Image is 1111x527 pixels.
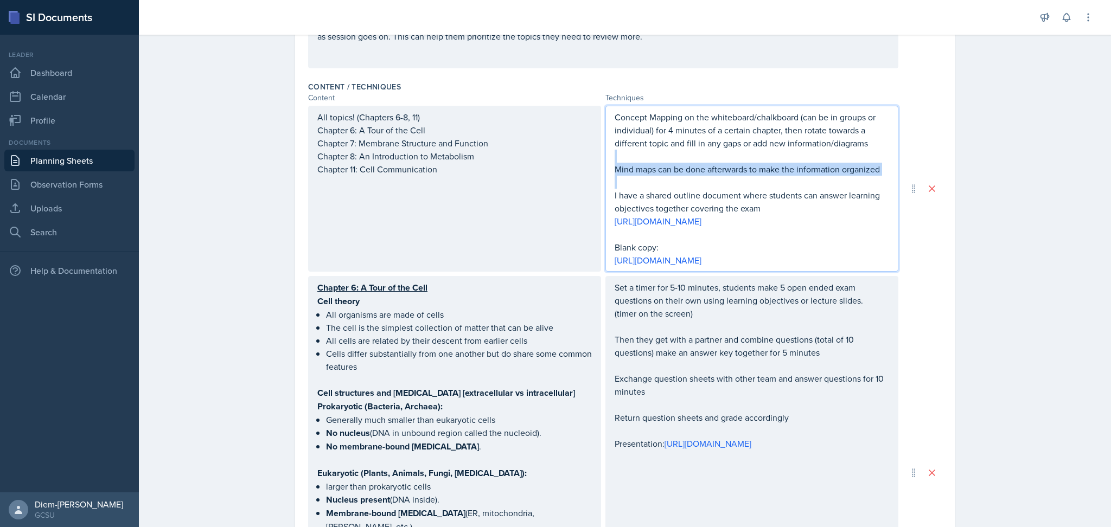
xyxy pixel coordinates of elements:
p: Generally much smaller than eukaryotic cells [326,413,592,426]
p: All cells are related by their descent from earlier cells [326,334,592,347]
strong: Membrane-bound [MEDICAL_DATA] [326,507,465,519]
p: Cells differ substantially from one another but do share some common features [326,347,592,373]
strong: Cell theory [317,295,360,307]
p: Blank copy: [615,241,889,254]
p: Presentation: [615,437,889,450]
strong: Prokaryotic (Bacteria, Archaea): [317,400,443,413]
div: Diem-[PERSON_NAME] [35,499,123,510]
label: Content / Techniques [308,81,401,92]
a: Dashboard [4,62,135,83]
strong: Nucleus present [326,493,390,506]
p: Mind maps can be done afterwards to make the information organized [615,163,889,176]
p: (timer on the screen) [615,307,889,320]
strong: Cell structures and [MEDICAL_DATA] [extracellular vs intracellular] [317,387,575,399]
p: Concept Mapping on the whiteboard/chalkboard (can be in groups or individual) for 4 minutes of a ... [615,111,889,150]
a: [URL][DOMAIN_NAME] [665,438,751,449]
a: Planning Sheets [4,150,135,171]
strong: No nucleus [326,427,370,439]
p: Exchange question sheets with other team and answer questions for 10 minutes [615,372,889,398]
p: Set a timer for 5-10 minutes, students make 5 open ended exam questions on their own using learni... [615,281,889,307]
a: Calendar [4,86,135,107]
div: Techniques [605,92,898,104]
strong: Eukaryotic (Plants, Animals, Fungi, [MEDICAL_DATA]): [317,467,527,479]
p: The cell is the simplest collection of matter that can be alive [326,321,592,334]
strong: No membrane-bound [MEDICAL_DATA] [326,440,479,453]
p: Return question sheets and grade accordingly [615,411,889,424]
u: Chapter 6: A Tour of the Cell [317,281,427,294]
div: GCSU [35,510,123,520]
p: All organisms are made of cells [326,308,592,321]
p: Chapter 6: A Tour of the Cell [317,124,592,137]
a: [URL][DOMAIN_NAME] [615,215,701,227]
div: Leader [4,50,135,60]
p: (DNA inside). [326,493,592,506]
a: Uploads [4,197,135,219]
p: All topics! (Chapters 6-8, 11) [317,111,592,124]
a: Observation Forms [4,173,135,195]
p: (DNA in unbound region called the nucleoid). [326,426,592,440]
a: Profile [4,110,135,131]
p: Then they get with a partner and combine questions (total of 10 questions) make an answer key tog... [615,333,889,359]
a: [URL][DOMAIN_NAME] [615,254,701,266]
div: Content [308,92,601,104]
p: Chapter 7: Membrane Structure and Function [317,137,592,150]
a: Search [4,221,135,243]
p: Chapter 11: Cell Communication [317,163,592,176]
div: Help & Documentation [4,260,135,281]
div: Documents [4,138,135,147]
p: larger than prokaryotic cells [326,480,592,493]
p: Chapter 8: An Introduction to Metabolism [317,150,592,163]
p: . [326,440,592,453]
p: I have a shared outline document where students can answer learning objectives together covering ... [615,189,889,215]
